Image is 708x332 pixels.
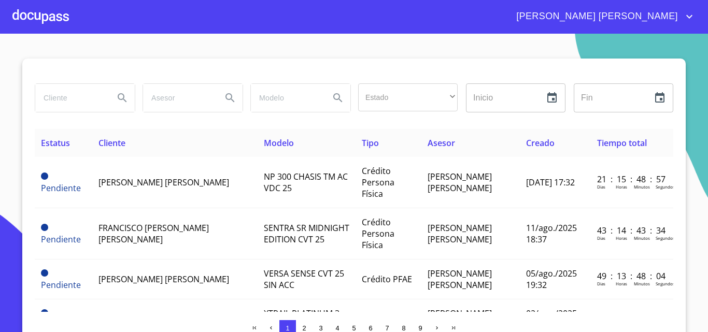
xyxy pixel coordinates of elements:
[41,137,70,149] span: Estatus
[508,8,696,25] button: account of current user
[369,324,372,332] span: 6
[98,222,209,245] span: FRANCISCO [PERSON_NAME] [PERSON_NAME]
[656,281,675,286] p: Segundos
[362,273,412,285] span: Crédito PFAE
[418,324,422,332] span: 9
[428,171,492,194] span: [PERSON_NAME] [PERSON_NAME]
[385,324,389,332] span: 7
[251,84,321,112] input: search
[143,84,214,112] input: search
[286,324,289,332] span: 1
[526,137,555,149] span: Creado
[41,279,81,291] span: Pendiente
[634,184,650,190] p: Minutos
[218,85,243,110] button: Search
[634,281,650,286] p: Minutos
[264,308,339,330] span: XTRAIL PLATINUM 3 ROW 25 SIN ACC
[428,308,492,330] span: [PERSON_NAME] [PERSON_NAME]
[41,182,81,194] span: Pendiente
[264,171,348,194] span: NP 300 CHASIS TM AC VDC 25
[597,235,605,241] p: Dias
[428,137,455,149] span: Asesor
[508,8,683,25] span: [PERSON_NAME] [PERSON_NAME]
[362,165,394,199] span: Crédito Persona Física
[41,234,81,245] span: Pendiente
[41,172,48,180] span: Pendiente
[597,225,667,236] p: 43 : 14 : 43 : 34
[616,184,627,190] p: Horas
[302,324,306,332] span: 2
[362,137,379,149] span: Tipo
[98,137,125,149] span: Cliente
[98,273,229,285] span: [PERSON_NAME] [PERSON_NAME]
[597,184,605,190] p: Dias
[597,270,667,282] p: 49 : 13 : 48 : 04
[35,84,106,112] input: search
[41,269,48,277] span: Pendiente
[264,268,344,291] span: VERSA SENSE CVT 25 SIN ACC
[428,268,492,291] span: [PERSON_NAME] [PERSON_NAME]
[352,324,356,332] span: 5
[358,83,458,111] div: ​
[428,222,492,245] span: [PERSON_NAME] [PERSON_NAME]
[41,309,48,316] span: Pendiente
[634,235,650,241] p: Minutos
[264,137,294,149] span: Modelo
[526,308,577,330] span: 02/ago./2025 17:51
[597,174,667,185] p: 21 : 15 : 48 : 57
[526,268,577,291] span: 05/ago./2025 19:32
[319,324,322,332] span: 3
[597,137,647,149] span: Tiempo total
[362,216,394,251] span: Crédito Persona Física
[41,224,48,231] span: Pendiente
[597,310,667,322] p: 52 : 15 : 29 : 45
[98,177,229,188] span: [PERSON_NAME] [PERSON_NAME]
[526,222,577,245] span: 11/ago./2025 18:37
[526,177,575,188] span: [DATE] 17:32
[597,281,605,286] p: Dias
[402,324,405,332] span: 8
[616,281,627,286] p: Horas
[325,85,350,110] button: Search
[656,184,675,190] p: Segundos
[616,235,627,241] p: Horas
[335,324,339,332] span: 4
[110,85,135,110] button: Search
[264,222,349,245] span: SENTRA SR MIDNIGHT EDITION CVT 25
[656,235,675,241] p: Segundos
